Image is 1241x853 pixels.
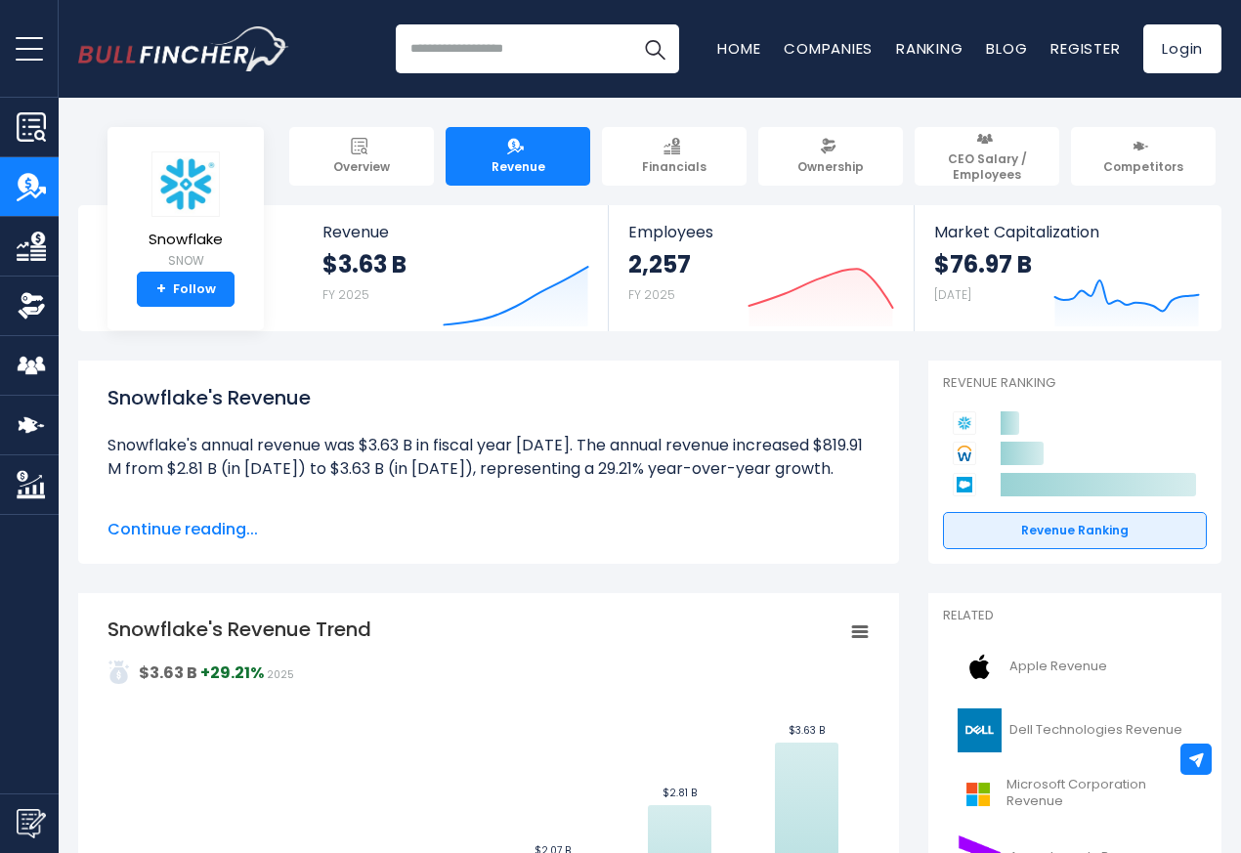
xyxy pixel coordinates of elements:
a: Ranking [896,38,963,59]
span: Ownership [797,159,864,175]
span: Overview [333,159,390,175]
h1: Snowflake's Revenue [107,383,870,412]
p: Related [943,608,1207,624]
span: Financials [642,159,706,175]
img: Bullfincher logo [78,26,289,71]
span: Revenue [322,223,589,241]
button: Search [630,24,679,73]
li: Snowflake's quarterly revenue was $1.14 B in the quarter ending [DATE]. The quarterly revenue inc... [107,504,870,575]
img: Snowflake competitors logo [953,411,976,435]
span: Market Capitalization [934,223,1200,241]
a: Home [717,38,760,59]
img: Workday competitors logo [953,442,976,465]
p: Revenue Ranking [943,375,1207,392]
small: [DATE] [934,286,971,303]
a: Apple Revenue [943,640,1207,694]
a: Financials [602,127,747,186]
img: Salesforce competitors logo [953,473,976,496]
a: +Follow [137,272,235,307]
img: DELL logo [955,708,1004,752]
small: SNOW [149,252,223,270]
li: Snowflake's annual revenue was $3.63 B in fiscal year [DATE]. The annual revenue increased $819.9... [107,434,870,481]
strong: + [156,280,166,298]
strong: $3.63 B [139,661,197,684]
a: Overview [289,127,434,186]
span: Continue reading... [107,518,870,541]
a: Go to homepage [78,26,288,71]
a: Revenue $3.63 B FY 2025 [303,205,609,331]
span: Revenue [492,159,545,175]
img: Ownership [17,291,46,320]
a: Blog [986,38,1027,59]
strong: $3.63 B [322,249,407,279]
tspan: Snowflake's Revenue Trend [107,616,371,643]
a: Companies [784,38,873,59]
a: Register [1050,38,1120,59]
a: Market Capitalization $76.97 B [DATE] [915,205,1220,331]
span: Employees [628,223,893,241]
span: Snowflake [149,232,223,248]
span: CEO Salary / Employees [923,151,1050,182]
strong: $76.97 B [934,249,1032,279]
a: Employees 2,257 FY 2025 [609,205,913,331]
a: Login [1143,24,1221,73]
img: AAPL logo [955,645,1004,689]
img: MSFT logo [955,772,1001,816]
text: $2.81 B [663,786,697,800]
a: Revenue Ranking [943,512,1207,549]
small: FY 2025 [322,286,369,303]
small: FY 2025 [628,286,675,303]
a: Microsoft Corporation Revenue [943,767,1207,821]
img: addasd [107,661,131,684]
span: Competitors [1103,159,1183,175]
a: CEO Salary / Employees [915,127,1059,186]
a: Ownership [758,127,903,186]
a: Competitors [1071,127,1216,186]
strong: 2,257 [628,249,691,279]
strong: +29.21% [200,661,264,684]
text: $3.63 B [789,723,825,738]
a: Revenue [446,127,590,186]
a: Snowflake SNOW [148,150,224,273]
span: 2025 [267,667,294,682]
a: Dell Technologies Revenue [943,704,1207,757]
